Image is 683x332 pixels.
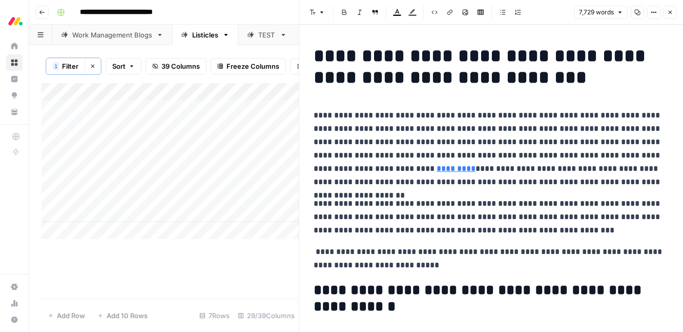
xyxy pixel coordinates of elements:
button: Help + Support [6,311,23,328]
span: 7,729 words [579,8,614,17]
div: Work Management Blogs [72,30,152,40]
span: Sort [112,61,126,71]
span: Freeze Columns [226,61,279,71]
a: Listicles [172,25,238,45]
span: 1 [54,62,57,70]
span: Filter [62,61,78,71]
button: Freeze Columns [211,58,286,74]
button: Add Row [42,307,91,324]
span: 39 Columns [161,61,200,71]
a: Browse [6,54,23,71]
span: Add Row [57,310,85,321]
a: Opportunities [6,87,23,104]
div: 7 Rows [195,307,234,324]
button: Sort [106,58,141,74]
a: TEST [238,25,296,45]
a: Settings [6,279,23,295]
a: Your Data [6,104,23,120]
button: 7,729 words [574,6,628,19]
button: 1Filter [46,58,85,74]
div: 1 [53,62,59,70]
button: 39 Columns [146,58,206,74]
a: Insights [6,71,23,87]
a: Home [6,38,23,54]
img: Monday.com Logo [6,12,25,30]
div: 29/39 Columns [234,307,299,324]
a: Usage [6,295,23,311]
div: Listicles [192,30,218,40]
div: TEST [258,30,276,40]
button: Workspace: Monday.com [6,8,23,34]
span: Add 10 Rows [107,310,148,321]
button: Add 10 Rows [91,307,154,324]
a: Work Management Blogs [52,25,172,45]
